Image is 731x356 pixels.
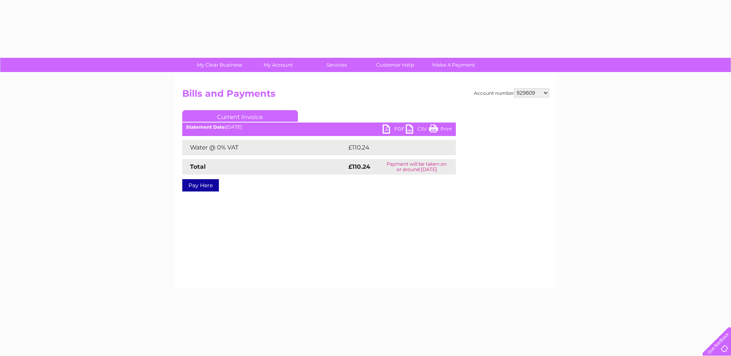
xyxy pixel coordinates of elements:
b: Statement Date: [186,124,226,130]
div: [DATE] [182,124,456,130]
a: My Clear Business [188,58,251,72]
strong: £110.24 [348,163,370,170]
div: Account number [474,88,549,97]
td: Water @ 0% VAT [182,140,346,155]
strong: Total [190,163,206,170]
td: Payment will be taken on or around [DATE] [378,159,455,175]
a: Make A Payment [422,58,486,72]
a: Services [305,58,368,72]
a: CSV [406,124,429,136]
a: My Account [246,58,310,72]
a: Print [429,124,452,136]
td: £110.24 [346,140,441,155]
a: Pay Here [182,179,219,191]
a: PDF [383,124,406,136]
a: Current Invoice [182,110,298,122]
h2: Bills and Payments [182,88,549,103]
a: Customer Help [363,58,427,72]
